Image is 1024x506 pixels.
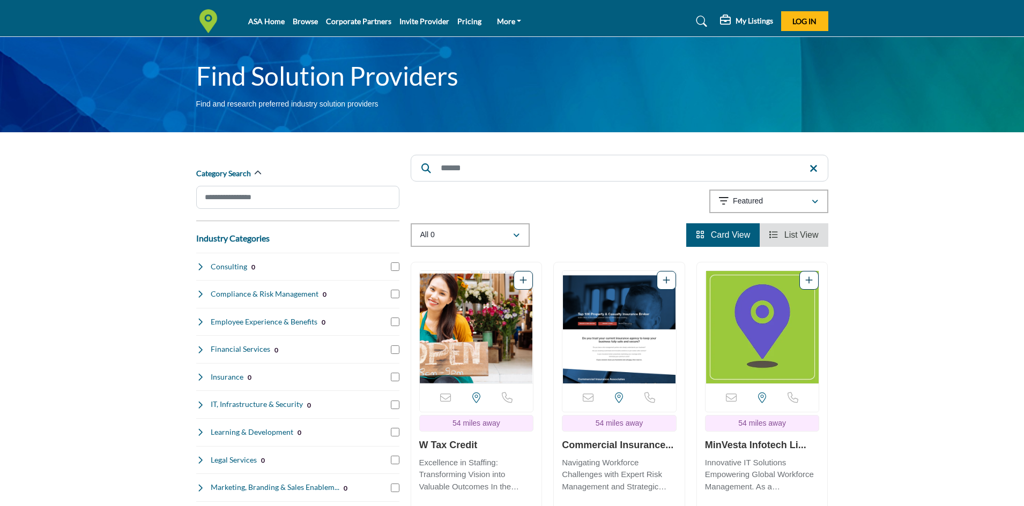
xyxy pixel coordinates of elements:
a: Commercial Insurance... [562,440,673,450]
div: 0 Results For Marketing, Branding & Sales Enablement [344,483,347,493]
h4: Financial Services: Banking, accounting, and financial planning services tailored for staffing co... [211,344,270,354]
input: Select Employee Experience & Benefits checkbox [391,318,399,326]
div: 0 Results For Legal Services [261,455,265,465]
div: 0 Results For Insurance [248,372,251,382]
p: Featured [733,196,763,207]
h4: IT, Infrastructure & Security: Technology infrastructure, cybersecurity, and IT support services ... [211,399,303,410]
b: 0 [322,319,325,326]
a: W Tax Credit [419,440,478,450]
span: List View [784,230,819,239]
a: Invite Provider [399,17,449,26]
p: Navigating Workforce Challenges with Expert Risk Management and Strategic Insights. Specializing ... [562,457,677,493]
button: Log In [781,11,828,31]
h4: Employee Experience & Benefits: Solutions for enhancing workplace culture, employee satisfaction,... [211,316,317,327]
input: Search [411,155,828,182]
input: Select Insurance checkbox [391,373,399,381]
a: Add To List [805,276,813,285]
div: My Listings [720,15,773,28]
input: Select Consulting checkbox [391,262,399,271]
span: Log In [792,17,817,26]
li: List View [760,223,828,247]
a: View Card [696,230,750,239]
a: More [489,14,529,29]
b: 0 [323,291,327,298]
input: Select Learning & Development checkbox [391,428,399,436]
b: 0 [307,402,311,409]
h3: MinVesta Infotech Limited [705,440,820,451]
a: Add To List [663,276,670,285]
span: 54 miles away [596,419,643,427]
h5: My Listings [736,16,773,26]
a: Open Listing in new tab [420,271,533,383]
input: Select IT, Infrastructure & Security checkbox [391,401,399,409]
span: Card View [711,230,751,239]
span: 54 miles away [452,419,500,427]
a: View List [769,230,818,239]
input: Select Marketing, Branding & Sales Enablement checkbox [391,484,399,492]
h4: Consulting: Strategic advisory services to help staffing firms optimize operations and grow their... [211,261,247,272]
div: 0 Results For Employee Experience & Benefits [322,317,325,327]
a: Navigating Workforce Challenges with Expert Risk Management and Strategic Insights. Specializing ... [562,454,677,493]
h4: Compliance & Risk Management: Services to ensure staffing companies meet regulatory requirements ... [211,289,318,299]
a: Search [686,13,714,30]
a: MinVesta Infotech Li... [705,440,806,450]
h3: Commercial Insurance Associates [562,440,677,451]
h4: Marketing, Branding & Sales Enablement: Marketing strategies, brand development, and sales tools ... [211,482,339,493]
div: 0 Results For Compliance & Risk Management [323,289,327,299]
button: All 0 [411,223,530,247]
a: Excellence in Staffing: Transforming Vision into Valuable Outcomes In the dynamic realm of staffi... [419,454,534,493]
div: 0 Results For Financial Services [274,345,278,354]
img: Site Logo [196,9,226,33]
li: Card View [686,223,760,247]
b: 0 [248,374,251,381]
img: W Tax Credit [420,271,533,383]
div: 0 Results For IT, Infrastructure & Security [307,400,311,410]
b: 0 [251,263,255,271]
p: Find and research preferred industry solution providers [196,99,379,110]
b: 0 [274,346,278,354]
span: 54 miles away [738,419,786,427]
a: Browse [293,17,318,26]
input: Select Compliance & Risk Management checkbox [391,290,399,298]
div: 0 Results For Learning & Development [298,427,301,437]
b: 0 [298,429,301,436]
input: Select Financial Services checkbox [391,345,399,354]
img: MinVesta Infotech Limited [706,271,819,383]
input: Select Legal Services checkbox [391,456,399,464]
a: Add To List [520,276,527,285]
p: Excellence in Staffing: Transforming Vision into Valuable Outcomes In the dynamic realm of staffi... [419,457,534,493]
a: Open Listing in new tab [562,271,676,383]
a: Corporate Partners [326,17,391,26]
p: All 0 [420,230,435,240]
a: ASA Home [248,17,285,26]
img: Commercial Insurance Associates [562,271,676,383]
a: Innovative IT Solutions Empowering Global Workforce Management. As a distinguished IT subsidiary,... [705,454,820,493]
h1: Find Solution Providers [196,59,458,93]
button: Featured [709,190,828,213]
input: Search Category [196,186,399,209]
a: Pricing [457,17,481,26]
h4: Learning & Development: Training programs and educational resources to enhance staffing professio... [211,427,293,437]
h4: Insurance: Specialized insurance coverage including professional liability and workers' compensat... [211,372,243,382]
h4: Legal Services: Employment law expertise and legal counsel focused on staffing industry regulations. [211,455,257,465]
h3: W Tax Credit [419,440,534,451]
h2: Category Search [196,168,251,179]
b: 0 [344,485,347,492]
p: Innovative IT Solutions Empowering Global Workforce Management. As a distinguished IT subsidiary,... [705,457,820,493]
div: 0 Results For Consulting [251,262,255,271]
b: 0 [261,457,265,464]
a: Open Listing in new tab [706,271,819,383]
button: Industry Categories [196,232,270,245]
